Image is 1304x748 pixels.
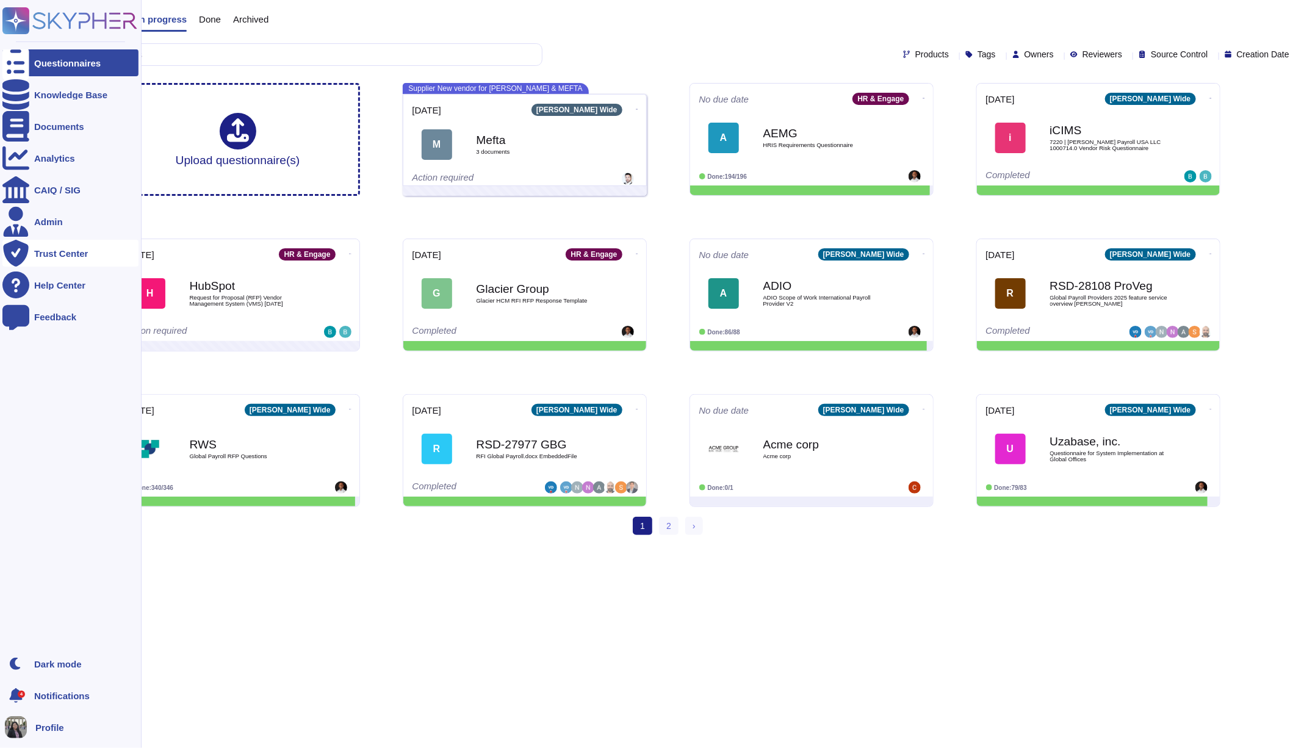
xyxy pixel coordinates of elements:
[2,176,139,203] a: CAIQ / SIG
[190,453,312,459] span: Global Payroll RFP Questions
[708,434,739,464] img: Logo
[422,129,452,160] div: M
[135,434,165,464] img: Logo
[1200,326,1212,338] img: user
[412,481,545,494] div: Completed
[34,185,81,195] div: CAIQ / SIG
[986,250,1015,259] span: [DATE]
[190,295,312,306] span: Request for Proposal (RFP) Vendor Management System (VMS) [DATE]
[699,95,749,104] span: No due date
[48,44,542,65] input: Search by keywords
[1237,50,1289,59] span: Creation Date
[909,326,921,338] img: user
[1195,481,1208,494] img: user
[1178,326,1190,338] img: user
[986,326,1129,338] div: Completed
[34,660,82,669] div: Dark mode
[763,142,885,148] span: HRIS Requirements Questionnaire
[477,283,599,295] b: Glacier Group
[1050,124,1172,136] b: iCIMS
[324,326,336,338] img: user
[699,250,749,259] span: No due date
[708,173,747,180] span: Done: 194/196
[708,484,733,491] span: Done: 0/1
[5,716,27,738] img: user
[34,691,90,700] span: Notifications
[995,278,1026,309] div: R
[852,93,909,105] div: HR & Engage
[1105,93,1196,105] div: [PERSON_NAME] Wide
[763,295,885,306] span: ADIO Scope of Work International Payroll Provider V2
[412,326,562,338] div: Completed
[134,484,174,491] span: Done: 340/346
[1105,248,1196,261] div: [PERSON_NAME] Wide
[622,326,634,338] img: user
[633,517,652,535] span: 1
[615,481,627,494] img: user
[708,278,739,309] div: A
[1050,450,1172,462] span: Questionnaire for System Implementation at Global Offices
[693,521,696,531] span: ›
[995,484,1027,491] span: Done: 79/83
[909,481,921,494] img: user
[2,49,139,76] a: Questionnaires
[763,280,885,292] b: ADIO
[2,240,139,267] a: Trust Center
[1129,326,1142,338] img: user
[978,50,996,59] span: Tags
[531,404,622,416] div: [PERSON_NAME] Wide
[1189,326,1201,338] img: user
[35,723,64,732] span: Profile
[1105,404,1196,416] div: [PERSON_NAME] Wide
[403,83,589,94] span: Supplier New vendor for [PERSON_NAME] & MEFTA
[1082,50,1122,59] span: Reviewers
[1184,170,1197,182] img: user
[2,113,139,140] a: Documents
[995,123,1026,153] div: i
[915,50,949,59] span: Products
[659,517,679,535] a: 2
[190,439,312,450] b: RWS
[2,303,139,330] a: Feedback
[1156,326,1168,338] img: user
[34,312,76,322] div: Feedback
[477,453,599,459] span: RFI Global Payroll.docx EmbeddedFile
[477,298,599,304] span: Glacier HCM RFI RFP Response Template
[199,15,221,24] span: Done
[477,149,599,155] span: 3 document s
[1050,295,1172,306] span: Global Payroll Providers 2025 feature service overview [PERSON_NAME]
[412,106,441,115] span: [DATE]
[818,404,909,416] div: [PERSON_NAME] Wide
[571,481,583,494] img: user
[986,170,1136,182] div: Completed
[34,281,85,290] div: Help Center
[763,439,885,450] b: Acme corp
[1050,280,1172,292] b: RSD-28108 ProVeg
[626,481,638,494] img: user
[1200,170,1212,182] img: user
[477,439,599,450] b: RSD-27977 GBG
[34,249,88,258] div: Trust Center
[422,434,452,464] div: R
[1151,50,1208,59] span: Source Control
[1050,436,1172,447] b: Uzabase, inc.
[593,481,605,494] img: user
[622,173,634,185] img: user
[818,248,909,261] div: [PERSON_NAME] Wide
[137,15,187,24] span: In progress
[233,15,268,24] span: Archived
[412,406,441,415] span: [DATE]
[604,481,616,494] img: user
[708,123,739,153] div: A
[34,217,63,226] div: Admin
[34,90,107,99] div: Knowledge Base
[2,714,35,741] button: user
[477,134,599,146] b: Mefta
[2,272,139,298] a: Help Center
[995,434,1026,464] div: U
[412,250,441,259] span: [DATE]
[339,326,351,338] img: user
[126,326,275,338] div: Action required
[422,278,452,309] div: G
[1050,139,1172,151] span: 7220 | [PERSON_NAME] Payroll USA LLC 1000714.0 Vendor Risk Questionnaire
